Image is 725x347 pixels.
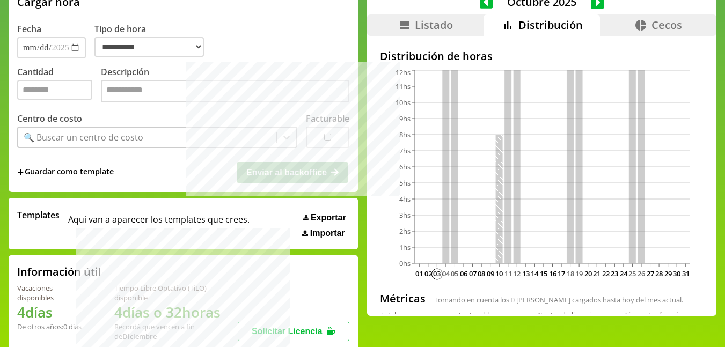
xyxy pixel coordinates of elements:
[114,322,238,341] div: Recordá que vencen a fin de
[434,295,683,305] span: Tomando en cuenta los [PERSON_NAME] cargados hasta hoy del mes actual.
[24,131,143,143] div: 🔍 Buscar un centro de costo
[17,209,60,221] span: Templates
[664,269,672,278] text: 29
[620,269,628,278] text: 24
[114,302,238,322] h1: 4 días o 32 horas
[17,166,114,178] span: +Guardar como template
[511,295,515,305] span: 0
[549,269,556,278] text: 16
[434,269,441,278] text: 03
[399,178,411,188] tspan: 5hs
[101,80,349,102] textarea: Descripción
[101,66,349,105] label: Descripción
[396,68,411,77] tspan: 12hs
[629,269,636,278] text: 25
[300,212,349,223] button: Exportar
[399,114,411,123] tspan: 9hs
[399,226,411,236] tspan: 2hs
[399,146,411,156] tspan: 7hs
[496,269,503,278] text: 10
[17,80,92,100] input: Cantidad
[575,269,583,278] text: 19
[396,98,411,107] tspan: 10hs
[311,213,346,223] span: Exportar
[17,23,41,35] label: Fecha
[238,322,349,341] button: Solicitar Licencia
[584,269,592,278] text: 20
[518,18,583,32] span: Distribución
[252,327,323,336] span: Solicitar Licencia
[380,310,433,320] div: Total
[399,162,411,172] tspan: 6hs
[94,37,204,57] select: Tipo de hora
[380,291,426,306] h2: Métricas
[306,113,349,124] label: Facturable
[538,310,599,320] div: Contando licencias
[415,18,453,32] span: Listado
[380,49,704,63] h2: Distribución de horas
[17,66,101,105] label: Cantidad
[567,269,574,278] text: 18
[638,269,645,278] text: 26
[451,269,459,278] text: 05
[122,331,157,341] b: Diciembre
[531,269,539,278] text: 14
[673,269,680,278] text: 30
[310,228,345,238] span: Importar
[399,259,411,268] tspan: 0hs
[522,269,530,278] text: 13
[594,269,601,278] text: 21
[17,264,101,279] h2: Información útil
[478,269,485,278] text: 08
[647,269,654,278] text: 27
[399,194,411,204] tspan: 4hs
[487,269,494,278] text: 09
[17,302,89,322] h1: 4 días
[399,210,411,220] tspan: 3hs
[17,283,89,302] div: Vacaciones disponibles
[114,283,238,302] div: Tiempo Libre Optativo (TiLO) disponible
[459,310,512,320] div: Facturables
[442,269,450,278] text: 04
[504,269,512,278] text: 11
[17,113,82,124] label: Centro de costo
[540,269,547,278] text: 15
[611,269,619,278] text: 23
[682,269,690,278] text: 31
[469,269,477,278] text: 07
[94,23,213,58] label: Tipo de hora
[651,18,682,32] span: Cecos
[68,209,250,238] span: Aqui van a aparecer los templates que crees.
[396,82,411,91] tspan: 11hs
[625,310,687,320] div: Sin contar licencias
[399,242,411,252] tspan: 1hs
[399,130,411,139] tspan: 8hs
[558,269,565,278] text: 17
[17,322,89,331] div: De otros años: 0 días
[602,269,610,278] text: 22
[416,269,423,278] text: 01
[460,269,467,278] text: 06
[655,269,663,278] text: 28
[514,269,521,278] text: 12
[424,269,432,278] text: 02
[17,166,24,178] span: +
